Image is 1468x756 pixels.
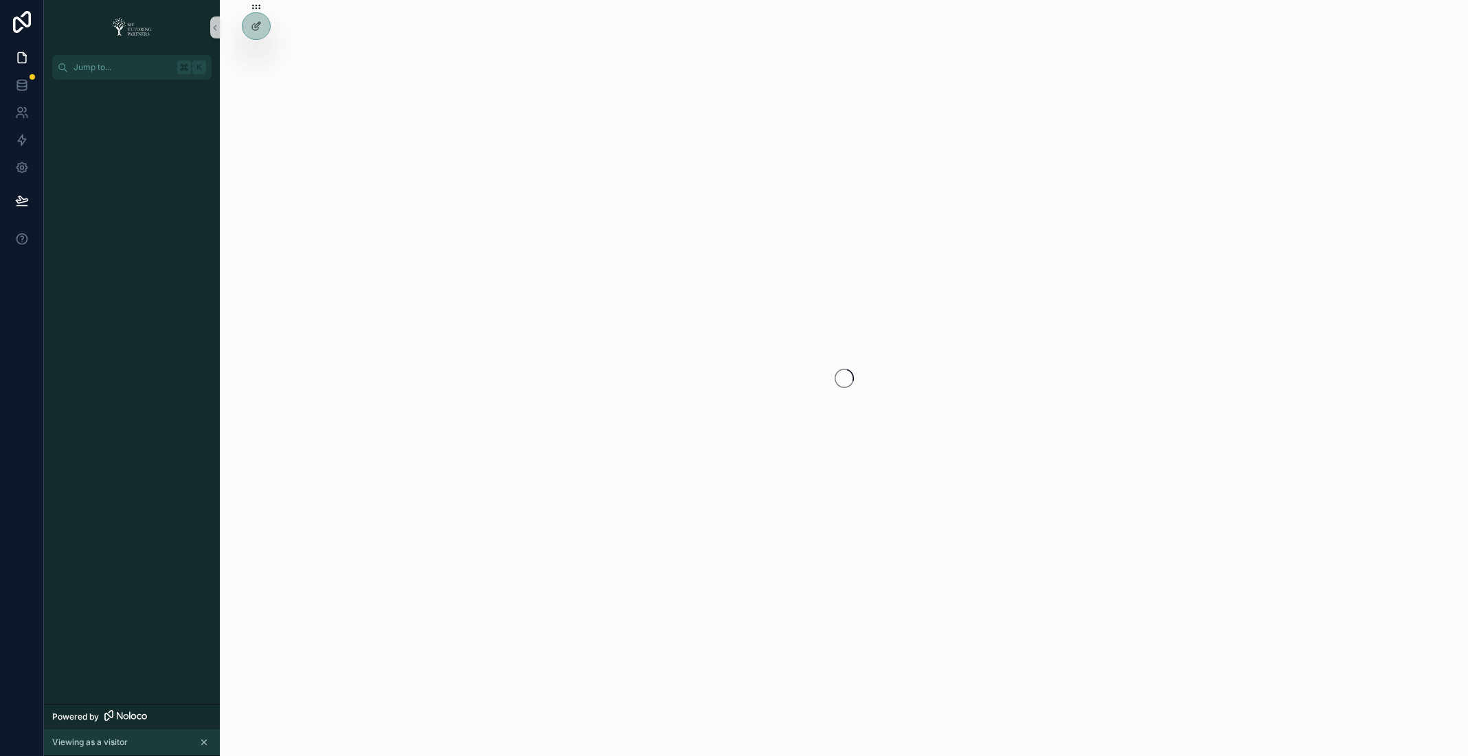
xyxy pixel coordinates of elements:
[74,62,172,73] span: Jump to...
[194,62,205,73] span: K
[44,80,220,104] div: scrollable content
[44,704,220,729] a: Powered by
[52,55,212,80] button: Jump to...K
[52,737,128,748] span: Viewing as a visitor
[108,16,156,38] img: App logo
[52,711,99,722] span: Powered by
